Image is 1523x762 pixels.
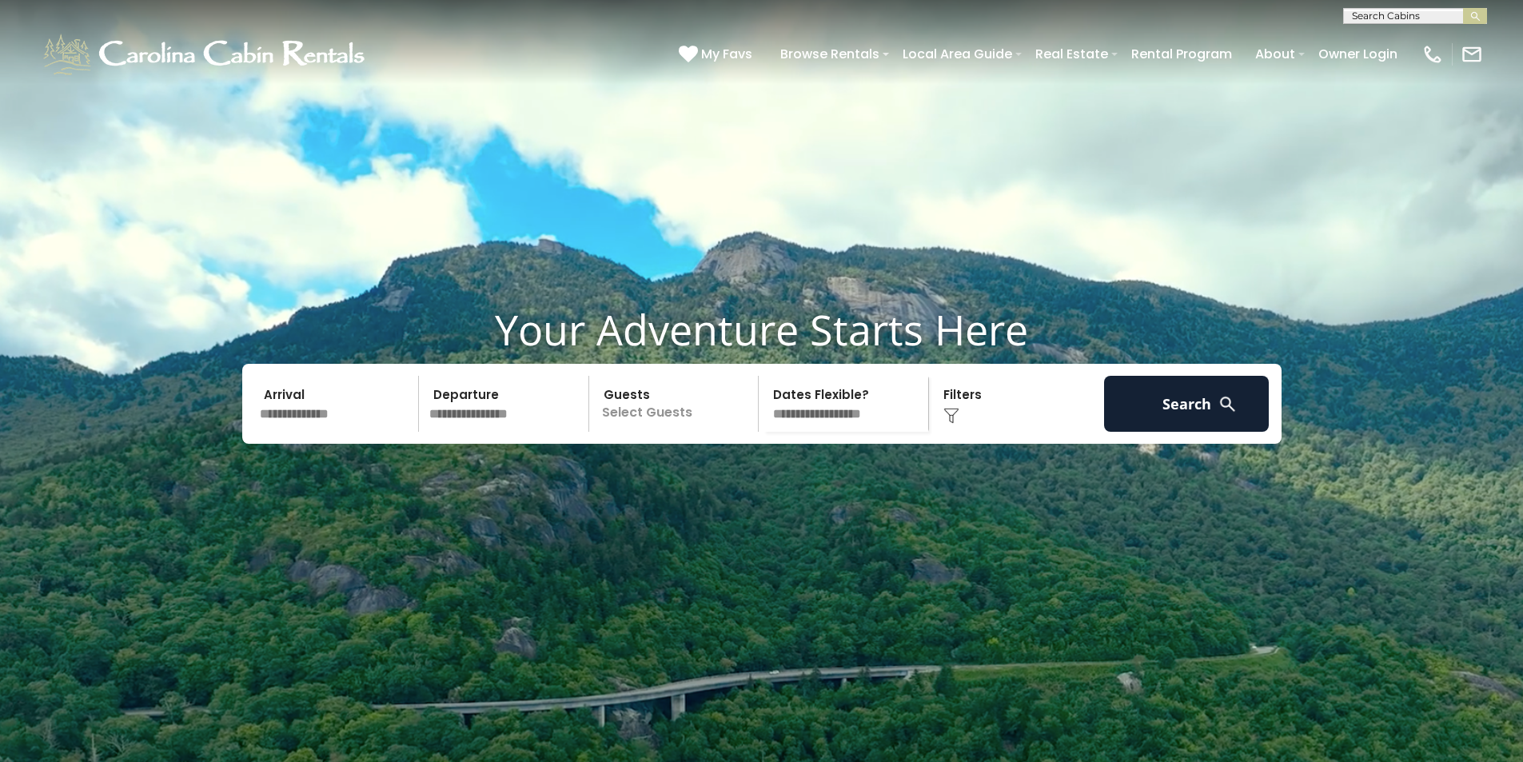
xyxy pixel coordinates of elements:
[1461,43,1483,66] img: mail-regular-white.png
[1421,43,1444,66] img: phone-regular-white.png
[12,305,1511,354] h1: Your Adventure Starts Here
[40,30,372,78] img: White-1-1-2.png
[594,376,759,432] p: Select Guests
[1247,40,1303,68] a: About
[1027,40,1116,68] a: Real Estate
[701,44,752,64] span: My Favs
[1218,394,1238,414] img: search-regular-white.png
[1123,40,1240,68] a: Rental Program
[1310,40,1405,68] a: Owner Login
[895,40,1020,68] a: Local Area Guide
[943,408,959,424] img: filter--v1.png
[679,44,756,65] a: My Favs
[772,40,887,68] a: Browse Rentals
[1104,376,1270,432] button: Search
